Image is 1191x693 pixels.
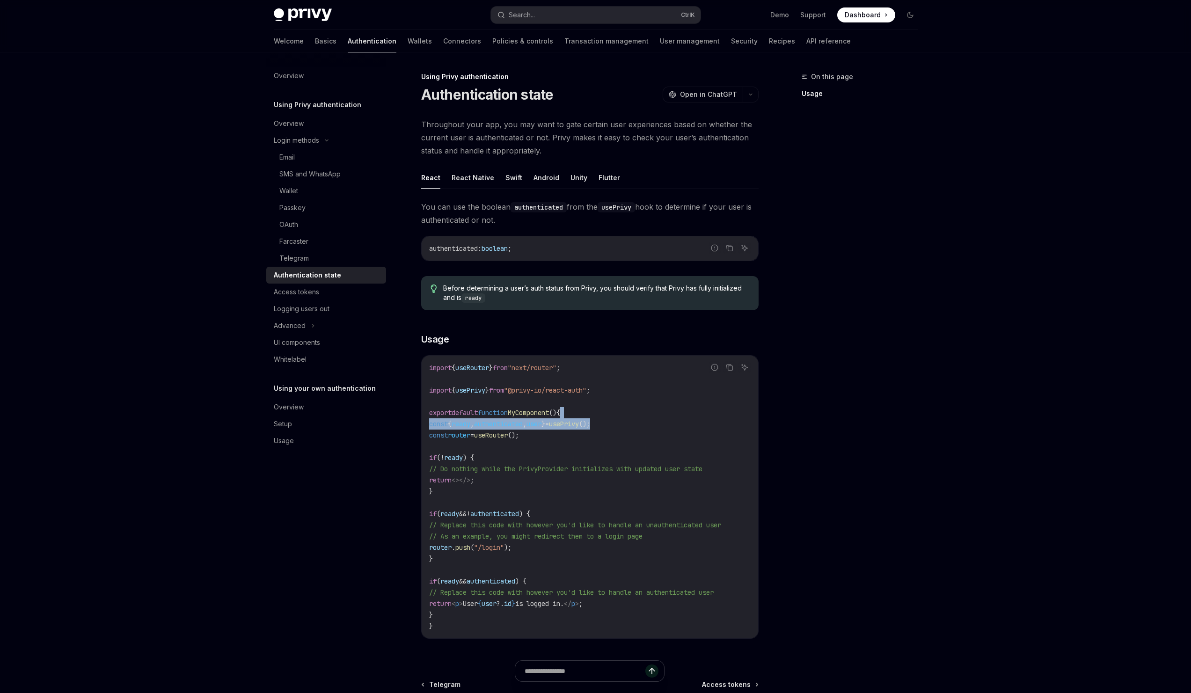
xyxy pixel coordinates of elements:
[452,364,455,372] span: {
[800,10,826,20] a: Support
[489,386,504,394] span: from
[470,543,474,552] span: (
[519,510,530,518] span: ) {
[463,453,474,462] span: ) {
[274,30,304,52] a: Welcome
[541,420,545,428] span: }
[470,431,474,439] span: =
[570,167,587,189] button: Unity
[599,167,620,189] button: Flutter
[443,284,749,303] span: Before determining a user’s auth status from Privy, you should verify that Privy has fully initia...
[274,401,304,413] div: Overview
[274,270,341,281] div: Authentication state
[470,510,519,518] span: authenticated
[738,242,751,254] button: Ask AI
[645,664,658,678] button: Send message
[279,253,309,264] div: Telegram
[452,420,470,428] span: ready
[504,386,586,394] span: "@privy-io/react-auth"
[266,250,386,267] a: Telegram
[429,588,714,597] span: // Replace this code with however you'd like to handle an authenticated user
[429,476,452,484] span: return
[431,284,437,293] svg: Tip
[452,476,470,484] span: <></>
[448,431,470,439] span: router
[508,244,511,253] span: ;
[266,233,386,250] a: Farcaster
[444,453,463,462] span: ready
[274,383,376,394] h5: Using your own authentication
[504,543,511,552] span: );
[266,166,386,182] a: SMS and WhatsApp
[598,202,635,212] code: usePrivy
[421,333,449,346] span: Usage
[452,409,478,417] span: default
[266,284,386,300] a: Access tokens
[579,420,590,428] span: ();
[266,399,386,416] a: Overview
[429,532,643,540] span: // As an example, you might redirect them to a login page
[274,99,361,110] h5: Using Privy authentication
[279,219,298,230] div: OAuth
[681,11,695,19] span: Ctrl K
[526,420,541,428] span: user
[508,409,549,417] span: MyComponent
[429,431,448,439] span: const
[508,431,519,439] span: ();
[723,242,736,254] button: Copy the contents from the code block
[556,364,560,372] span: ;
[463,599,478,608] span: User
[845,10,881,20] span: Dashboard
[437,510,440,518] span: (
[586,386,590,394] span: ;
[489,364,493,372] span: }
[497,599,504,608] span: ?.
[437,577,440,585] span: (
[266,67,386,84] a: Overview
[663,87,743,102] button: Open in ChatGPT
[731,30,758,52] a: Security
[279,185,298,197] div: Wallet
[266,351,386,368] a: Whitelabel
[279,168,341,180] div: SMS and WhatsApp
[429,599,452,608] span: return
[452,386,455,394] span: {
[523,420,526,428] span: ,
[429,409,452,417] span: export
[545,420,549,428] span: =
[709,361,721,373] button: Report incorrect code
[564,30,649,52] a: Transaction management
[511,202,567,212] code: authenticated
[515,599,564,608] span: is logged in.
[474,420,523,428] span: authenticated
[492,30,553,52] a: Policies & controls
[579,599,583,608] span: ;
[421,86,554,103] h1: Authentication state
[274,435,294,446] div: Usage
[448,420,452,428] span: {
[459,599,463,608] span: >
[421,167,440,189] button: React
[274,337,320,348] div: UI components
[738,361,751,373] button: Ask AI
[274,303,329,314] div: Logging users out
[452,543,455,552] span: .
[266,267,386,284] a: Authentication state
[723,361,736,373] button: Copy the contents from the code block
[485,386,489,394] span: }
[266,182,386,199] a: Wallet
[421,72,759,81] div: Using Privy authentication
[452,167,494,189] button: React Native
[470,420,474,428] span: ,
[429,465,702,473] span: // Do nothing while the PrivyProvider initializes with updated user state
[903,7,918,22] button: Toggle dark mode
[279,202,306,213] div: Passkey
[429,510,437,518] span: if
[478,244,482,253] span: :
[348,30,396,52] a: Authentication
[274,286,319,298] div: Access tokens
[279,236,308,247] div: Farcaster
[770,10,789,20] a: Demo
[429,386,452,394] span: import
[274,70,304,81] div: Overview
